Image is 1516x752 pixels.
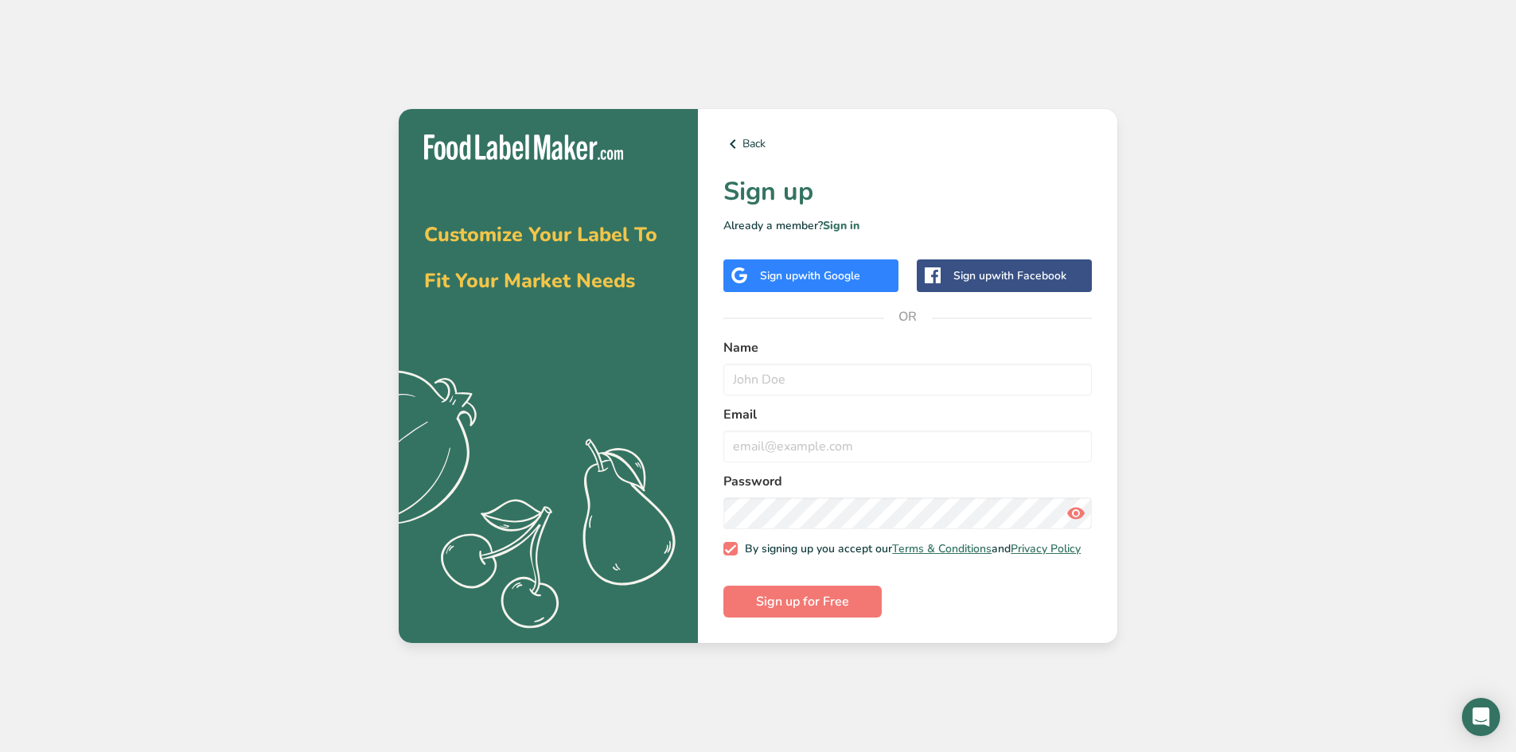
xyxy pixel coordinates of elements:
[798,268,860,283] span: with Google
[723,173,1092,211] h1: Sign up
[424,221,657,294] span: Customize Your Label To Fit Your Market Needs
[760,267,860,284] div: Sign up
[723,338,1092,357] label: Name
[1462,698,1500,736] div: Open Intercom Messenger
[884,293,932,341] span: OR
[723,134,1092,154] a: Back
[723,431,1092,462] input: email@example.com
[723,217,1092,234] p: Already a member?
[723,405,1092,424] label: Email
[723,472,1092,491] label: Password
[892,541,992,556] a: Terms & Conditions
[424,134,623,161] img: Food Label Maker
[723,364,1092,395] input: John Doe
[756,592,849,611] span: Sign up for Free
[1011,541,1081,556] a: Privacy Policy
[823,218,859,233] a: Sign in
[723,586,882,618] button: Sign up for Free
[738,542,1081,556] span: By signing up you accept our and
[992,268,1066,283] span: with Facebook
[953,267,1066,284] div: Sign up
